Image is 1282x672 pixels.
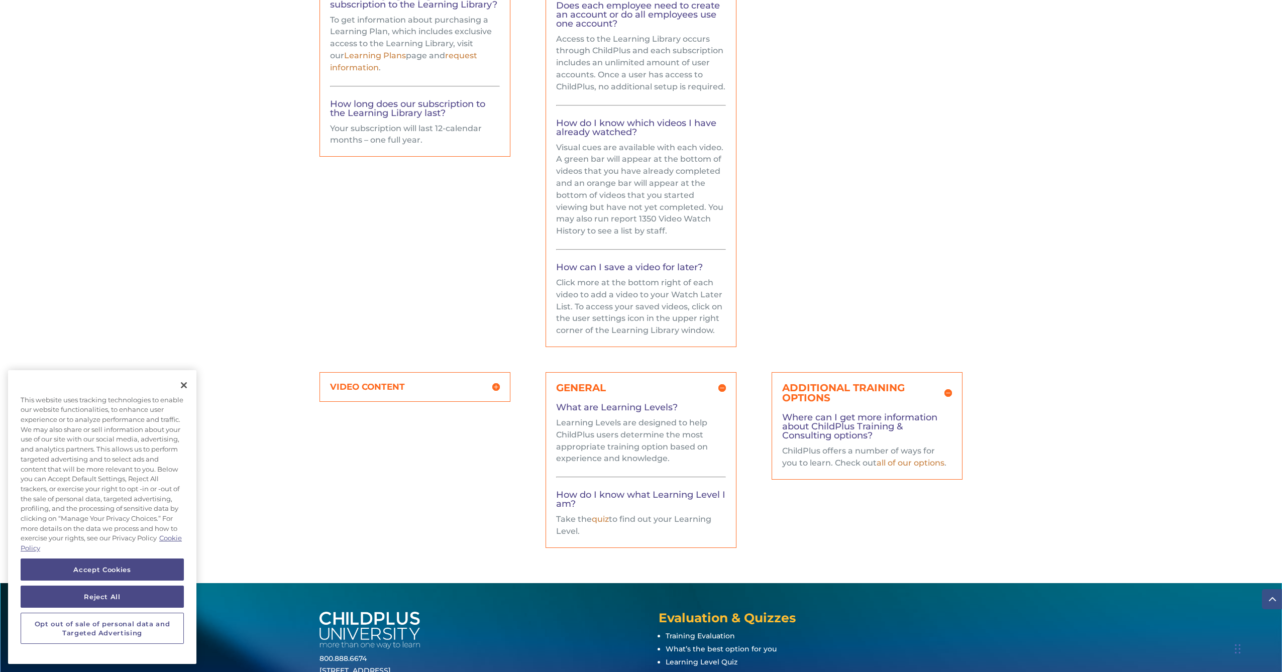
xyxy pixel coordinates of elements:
[319,612,420,649] img: white-cpu-wordmark
[556,33,726,101] p: Access to the Learning Library occurs through ChildPlus and each subscription includes an unlimit...
[330,123,500,147] p: Your subscription will last 12-calendar months – one full year.
[21,558,184,581] button: Accept Cookies
[344,51,406,60] a: Learning Plans
[330,51,477,72] a: request information
[556,142,726,245] p: Visual cues are available with each video. A green bar will appear at the bottom of videos that y...
[782,383,952,403] h5: Additional Training Options
[556,119,726,142] h4: How do I know which videos I have already watched?
[666,631,735,640] a: Training Evaluation
[556,1,726,33] h4: Does each employee need to create an account or do all employees use one account?
[556,277,726,337] p: Click more at the bottom right of each video to add a video to your Watch Later List. To access y...
[1235,634,1241,664] div: Drag
[877,458,944,468] a: all of our options
[21,586,184,608] button: Reject All
[666,644,777,653] a: What’s the best option for you
[330,99,500,123] h4: How long does our subscription to the Learning Library last?
[556,383,726,393] h5: General
[556,263,726,277] h4: How can I save a video for later?
[330,14,500,82] p: To get information about purchasing a Learning Plan, which includes exclusive access to the Learn...
[8,390,196,558] div: This website uses tracking technologies to enable our website functionalities, to enhance user ex...
[782,445,952,469] p: ChildPlus offers a number of ways for you to learn. Check out .
[556,513,726,537] p: Take the to find out your Learning Level.
[556,417,726,473] p: Learning Levels are designed to help ChildPlus users determine the most appropriate training opti...
[556,490,726,513] h4: How do I know what Learning Level I am?
[21,613,184,644] button: Opt out of sale of personal data and Targeted Advertising
[556,403,726,417] h4: What are Learning Levels?
[8,370,196,664] div: Privacy
[319,654,367,663] a: 800.888.6674
[782,413,952,445] h4: Where can I get more information about ChildPlus Training & Consulting options?
[1118,564,1282,672] iframe: Chat Widget
[173,374,195,396] button: Close
[8,370,196,664] div: Cookie banner
[330,383,500,391] h5: VIDEO CONTENT
[659,612,963,629] h4: Evaluation & Quizzes
[666,657,737,666] a: Learning Level Quiz
[592,514,609,524] a: quiz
